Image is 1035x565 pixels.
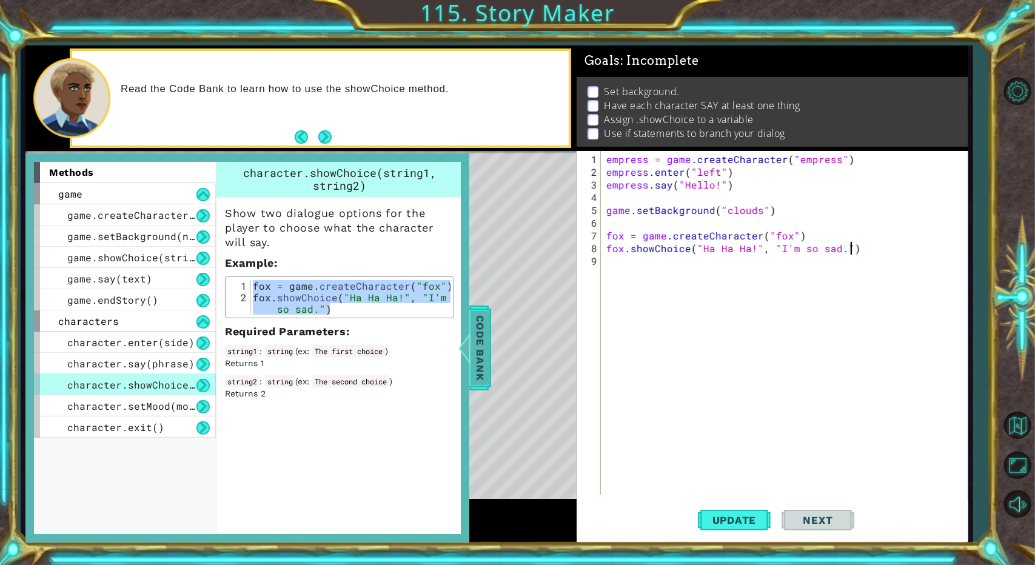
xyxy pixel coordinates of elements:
[307,346,312,356] span: :
[265,345,295,357] code: string
[307,376,312,386] span: :
[67,357,195,370] span: character.say(phrase)
[1000,448,1035,483] button: Maximize Browser
[579,204,601,216] div: 5
[317,129,333,144] button: Next
[49,167,94,178] span: methods
[216,162,463,197] div: character.showChoice(string1, string2)
[67,400,207,412] span: character.setMood(mood)
[225,345,260,357] code: string1
[579,242,601,255] div: 8
[58,315,119,327] span: characters
[225,345,454,369] div: ( )
[605,127,785,140] p: Use if statements to branch your dialog
[700,514,769,526] span: Update
[346,325,350,338] span: :
[579,178,601,191] div: 3
[584,53,699,69] span: Goals
[229,280,250,292] div: 1
[260,376,265,386] span: :
[298,376,307,386] span: ex
[67,421,164,433] span: character.exit()
[579,191,601,204] div: 4
[225,357,454,369] p: Returns 1
[225,375,260,387] code: string2
[229,292,250,315] div: 2
[225,256,274,269] span: Example
[579,229,601,242] div: 7
[579,216,601,229] div: 6
[1000,406,1035,446] a: Back to Map
[67,272,152,285] span: game.say(text)
[312,375,389,387] code: The second choice
[67,336,195,349] span: character.enter(side)
[791,514,845,526] span: Next
[620,53,698,68] span: : Incomplete
[471,310,490,384] span: Code Bank
[67,209,225,221] span: game.createCharacter(name)
[58,187,82,200] span: game
[34,162,216,183] div: methods
[605,113,754,126] p: Assign .showChoice to a variable
[579,165,601,178] div: 2
[67,251,267,264] span: game.showChoice(string1, string2)
[579,255,601,267] div: 9
[67,230,213,242] span: game.setBackground(name)
[225,206,454,250] p: Show two dialogue options for the player to choose what the character will say.
[782,501,854,540] button: Next
[312,345,385,357] code: The first choice
[121,82,560,96] p: Read the Code Bank to learn how to use the showChoice method.
[579,153,601,165] div: 1
[67,378,298,391] span: character.showChoice(string1, string2)
[1000,73,1035,109] button: Level Options
[225,387,454,400] p: Returns 2
[698,501,771,540] button: Update
[260,346,265,356] span: :
[1000,408,1035,443] button: Back to Map
[225,375,454,400] div: ( )
[225,256,278,269] strong: :
[605,85,680,98] p: Set background.
[295,130,318,144] button: Back
[298,346,307,356] span: ex
[265,375,295,387] code: string
[1000,487,1035,522] button: Mute
[605,99,800,112] p: Have each character SAY at least one thing
[243,165,437,193] span: character.showChoice(string1, string2)
[225,325,346,338] span: Required Parameters
[67,293,158,306] span: game.endStory()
